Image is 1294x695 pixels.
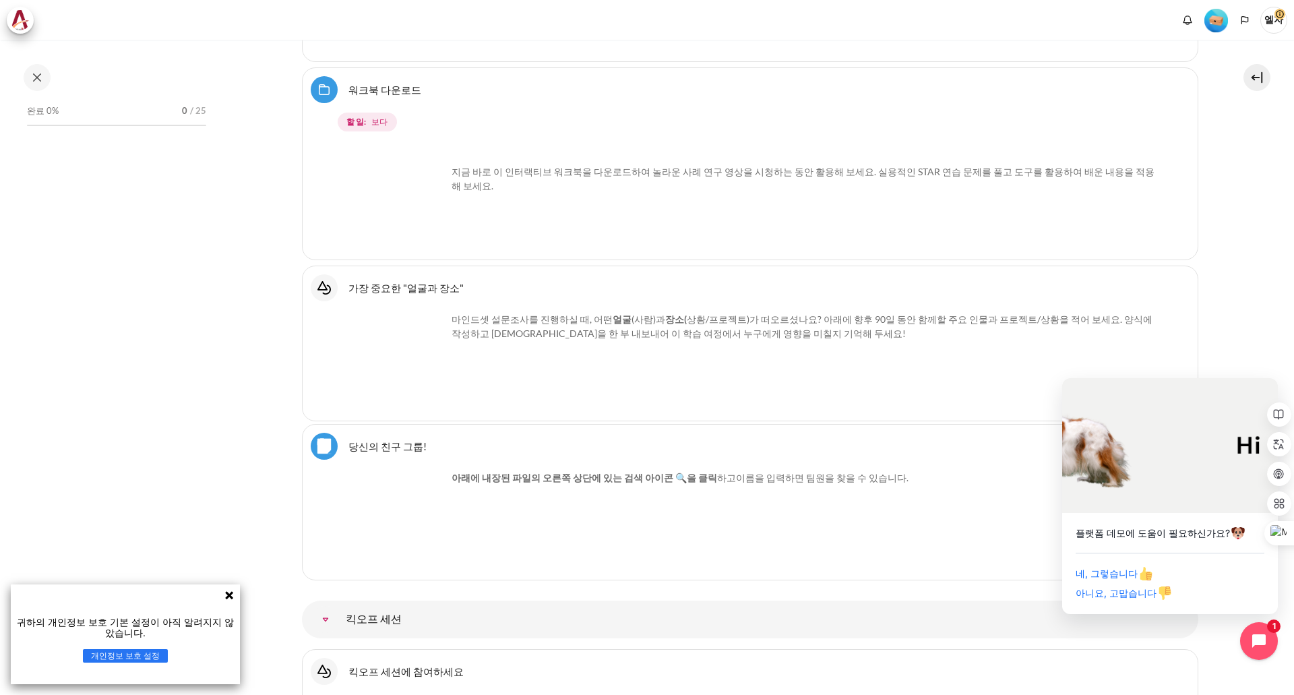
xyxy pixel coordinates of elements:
[17,617,233,638] font: 귀하의 개인정보 보호 기본 설정이 아직 알려지지 않았습니다.
[665,313,684,325] font: 장소
[371,117,388,127] font: 보다
[11,10,30,30] img: 건축가
[452,472,717,483] font: 아래에 내장된 파일의 오른쪽 상단에 있는 검색 아이콘 🔍을 클릭
[314,661,334,682] img: H5P 아이콘
[91,651,160,661] font: 개인정보 보호 설정
[7,7,40,34] a: 건축가 건축가
[1235,10,1255,30] button: 언어
[348,665,464,677] font: 킥오프 세션에 참여하세요
[1264,14,1283,25] font: 엘자
[1260,7,1287,34] a: 사용자 메뉴
[452,313,1152,339] font: 상황/프로젝트)가 떠오르셨나요? 아래에 향후 90일 동안 함께할 주요 인물과 프로젝트/상황을 적어 보세요. 양식에 작성하고 [DEMOGRAPHIC_DATA]을 한 부 내보내어...
[736,472,908,483] font: 이름을 입력하면 팀원을 찾을 수 있습니다.
[717,472,736,483] font: 하고
[1204,9,1228,32] img: 레벨 #1
[348,440,427,452] a: 당신의 친구 그룹!
[83,649,168,663] button: 개인정보 보호 설정
[346,150,447,251] img: 앞표지
[190,105,206,116] font: / 25
[452,313,613,325] font: 마인드셋 설문조사를 진행하실 때, 어떤
[684,313,687,325] font: (
[452,166,1154,191] font: 지금 바로 이 인터랙티브 워크북을 다운로드하여 놀라운 사례 연구 영상을 시청하는 동안 활용해 보세요. 실용적인 STAR 연습 문제를 풀고 도구를 활용하여 배운 내용을 적용해 ...
[182,105,187,116] font: 0
[346,312,447,413] img: 얼굴들 장소들
[27,105,59,116] font: 완료 0%
[1199,7,1233,32] a: 레벨 #1
[348,281,464,294] a: 가장 중요한 "얼굴과 장소"
[613,313,631,325] font: 얼굴
[631,313,665,325] font: (사람)과
[1204,7,1228,32] div: 레벨 #1
[346,471,447,572] img: 디에프
[1177,10,1198,30] div: 새 알림이 없는 알림 창 표시
[312,606,339,633] a: 킥오프 세션
[338,110,1168,134] div: 워크북 다운로드 완료 요구 사항
[346,117,366,127] font: 할 일:
[348,83,421,96] a: 워크북 다운로드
